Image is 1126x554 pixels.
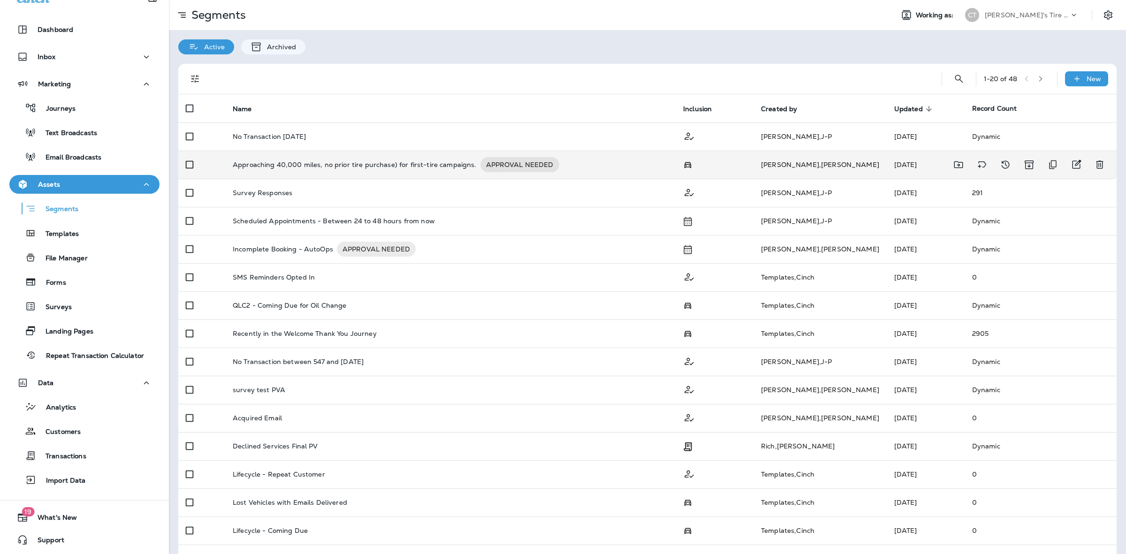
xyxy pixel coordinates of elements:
[480,160,559,169] span: APPROVAL NEEDED
[233,499,347,506] p: Lost Vehicles with Emails Delivered
[753,319,887,348] td: Templates , Cinch
[9,296,160,316] button: Surveys
[683,244,692,253] span: Schedule
[233,358,364,365] p: No Transaction between 547 and [DATE]
[233,302,346,309] p: QLC2 - Coming Due for Oil Change
[887,348,965,376] td: [DATE]
[233,273,315,281] p: SMS Reminders Opted In
[1100,7,1117,23] button: Settings
[683,413,695,421] span: Customer Only
[36,153,101,162] p: Email Broadcasts
[233,471,325,478] p: Lifecycle - Repeat Customer
[753,207,887,235] td: [PERSON_NAME] , J-P
[9,248,160,267] button: File Manager
[9,47,160,66] button: Inbox
[753,348,887,376] td: [PERSON_NAME] , J-P
[965,8,979,22] div: CT
[9,175,160,194] button: Assets
[37,477,86,486] p: Import Data
[38,26,73,33] p: Dashboard
[965,488,1117,516] td: 0
[36,327,93,336] p: Landing Pages
[1090,155,1109,174] button: Delete
[36,254,88,263] p: File Manager
[949,155,968,174] button: Move to folder
[753,404,887,432] td: [PERSON_NAME] , [PERSON_NAME]
[887,432,965,460] td: [DATE]
[233,527,308,534] p: Lifecycle - Coming Due
[887,291,965,319] td: [DATE]
[9,147,160,167] button: Email Broadcasts
[683,385,695,393] span: Customer Only
[188,8,246,22] p: Segments
[985,11,1069,19] p: [PERSON_NAME]'s Tire & Auto
[1019,155,1039,174] button: Archive
[38,181,60,188] p: Assets
[683,526,692,534] span: Possession
[753,263,887,291] td: Templates , Cinch
[337,244,416,254] span: APPROVAL NEEDED
[36,428,81,437] p: Customers
[683,469,695,478] span: Customer Only
[965,179,1117,207] td: 291
[984,75,1017,83] div: 1 - 20 of 48
[753,179,887,207] td: [PERSON_NAME] , J-P
[887,263,965,291] td: [DATE]
[9,470,160,490] button: Import Data
[996,155,1015,174] button: View Changelog
[753,151,887,179] td: [PERSON_NAME] , [PERSON_NAME]
[753,235,887,263] td: [PERSON_NAME] , [PERSON_NAME]
[683,441,692,450] span: Transaction
[337,242,416,257] div: APPROVAL NEEDED
[9,20,160,39] button: Dashboard
[683,160,692,168] span: Possession
[683,131,695,140] span: Customer Only
[965,516,1117,545] td: 0
[36,230,79,239] p: Templates
[887,235,965,263] td: [DATE]
[950,69,968,88] button: Search Segments
[38,379,54,387] p: Data
[9,531,160,549] button: Support
[683,216,692,225] span: Schedule
[9,421,160,441] button: Customers
[233,242,333,257] p: Incomplete Booking - AutoOps
[894,105,923,113] span: Updated
[965,432,1117,460] td: Dynamic
[9,345,160,365] button: Repeat Transaction Calculator
[887,404,965,432] td: [DATE]
[1087,75,1101,83] p: New
[233,386,285,394] p: survey test PVA
[753,122,887,151] td: [PERSON_NAME] , J-P
[480,157,559,172] div: APPROVAL NEEDED
[37,105,76,114] p: Journeys
[683,105,724,113] span: Inclusion
[887,122,965,151] td: [DATE]
[753,488,887,516] td: Templates , Cinch
[683,105,712,113] span: Inclusion
[199,43,225,51] p: Active
[753,516,887,545] td: Templates , Cinch
[22,507,34,516] span: 19
[887,516,965,545] td: [DATE]
[683,357,695,365] span: Customer Only
[683,272,695,281] span: Customer Only
[186,69,205,88] button: Filters
[916,11,956,19] span: Working as:
[1067,155,1086,174] button: Edit
[37,352,144,361] p: Repeat Transaction Calculator
[887,488,965,516] td: [DATE]
[9,321,160,341] button: Landing Pages
[233,217,435,225] p: Scheduled Appointments - Between 24 to 48 hours from now
[887,151,965,179] td: [DATE]
[965,263,1117,291] td: 0
[9,98,160,118] button: Journeys
[887,376,965,404] td: [DATE]
[37,403,76,412] p: Analytics
[36,452,86,461] p: Transactions
[887,207,965,235] td: [DATE]
[761,105,809,113] span: Created by
[753,432,887,460] td: Rich , [PERSON_NAME]
[965,348,1117,376] td: Dynamic
[28,514,77,525] span: What's New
